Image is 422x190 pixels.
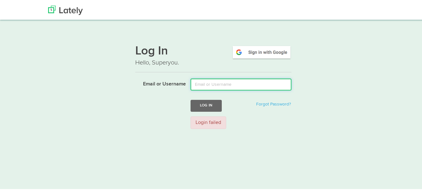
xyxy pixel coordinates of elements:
img: google-signin.png [232,44,291,59]
label: Email or Username [131,78,186,87]
p: Hello, Superyou. [135,57,291,66]
h1: Log In [135,44,291,57]
div: Login failed [191,116,226,128]
img: Lately [48,5,83,14]
button: Log In [191,99,222,110]
a: Forgot Password? [256,101,291,105]
input: Email or Username [191,78,291,90]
